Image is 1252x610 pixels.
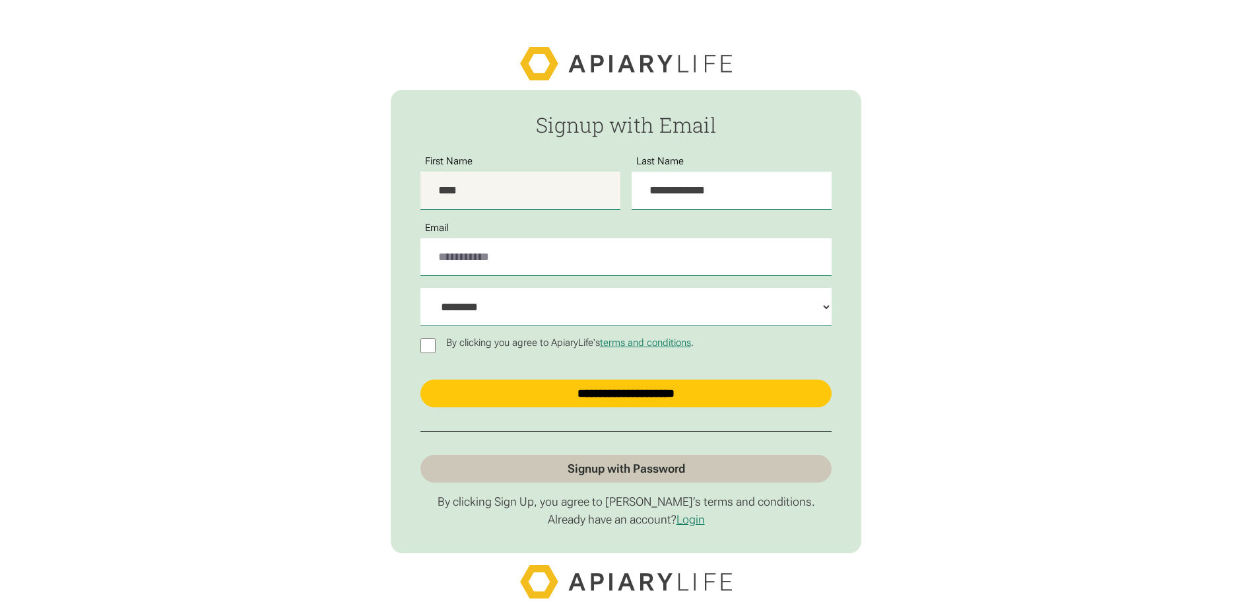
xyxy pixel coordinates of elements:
label: Email [420,222,453,234]
a: terms and conditions [600,337,691,349]
label: Last Name [632,156,688,167]
p: By clicking you agree to ApiaryLife's . [442,337,698,349]
p: Already have an account? [420,512,832,527]
h2: Signup with Email [420,114,832,136]
p: By clicking Sign Up, you agree to [PERSON_NAME]’s terms and conditions. [420,494,832,509]
label: First Name [420,156,477,167]
form: Passwordless Signup [391,90,861,553]
a: Signup with Password [420,455,832,483]
a: Login [676,512,705,526]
